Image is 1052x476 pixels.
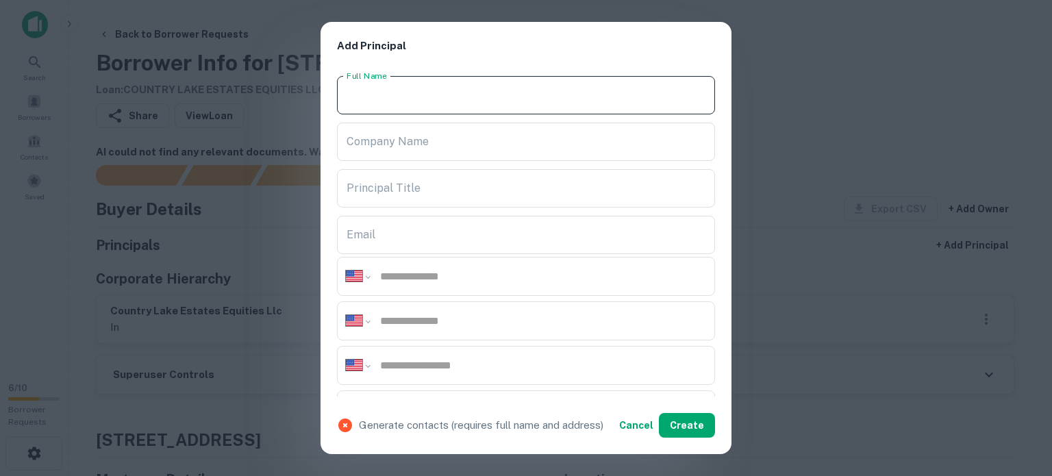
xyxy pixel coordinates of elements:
h2: Add Principal [321,22,731,71]
p: Generate contacts (requires full name and address) [359,417,603,434]
button: Create [659,413,715,438]
button: Cancel [614,413,659,438]
iframe: Chat Widget [984,366,1052,432]
label: Full Name [347,70,387,82]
